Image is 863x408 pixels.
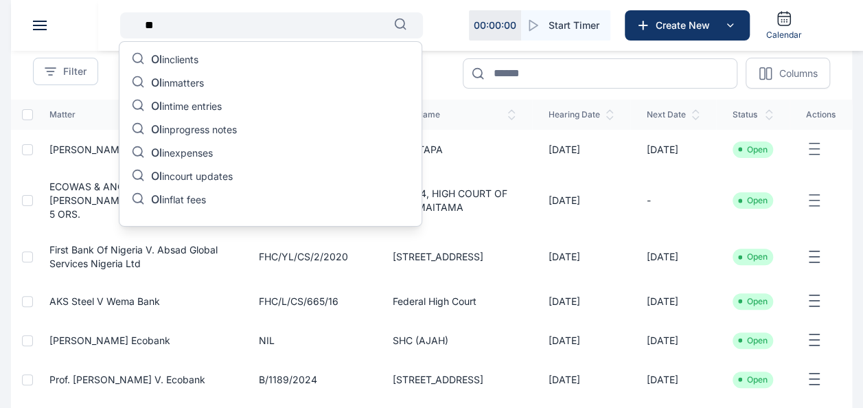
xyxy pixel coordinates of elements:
[647,109,700,120] span: next date
[151,99,222,115] p: in time entries
[630,282,716,321] td: [DATE]
[151,169,233,185] p: in court updates
[151,122,162,136] span: Ol
[549,109,614,120] span: hearing date
[376,360,532,399] td: [STREET_ADDRESS]
[49,295,160,307] a: AKS Steel v Wema Bank
[738,144,768,155] li: Open
[151,192,206,209] p: in flat fees
[49,109,226,120] span: matter
[242,321,376,360] td: NIL
[151,76,162,89] span: Ol
[376,232,532,282] td: [STREET_ADDRESS]
[63,65,87,78] span: Filter
[630,321,716,360] td: [DATE]
[738,374,768,385] li: Open
[242,232,376,282] td: FHC/YL/CS/2/2020
[630,169,716,232] td: -
[49,144,209,155] a: [PERSON_NAME] V ACCESS BANK
[474,19,516,32] p: 00 : 00 : 00
[376,321,532,360] td: SHC (AJAH)
[151,52,198,69] p: in clients
[376,169,532,232] td: Court 4, HIGH COURT OF FCT, MAITAMA
[151,146,213,162] p: in expenses
[532,282,630,321] td: [DATE]
[625,10,750,41] button: Create New
[376,282,532,321] td: Federal High Court
[630,130,716,169] td: [DATE]
[151,52,162,66] span: Ol
[521,10,610,41] button: Start Timer
[151,76,204,92] p: in matters
[738,251,768,262] li: Open
[630,360,716,399] td: [DATE]
[151,169,162,183] span: Ol
[49,181,226,220] a: ECOWAS & ANOR. VS. VISION [PERSON_NAME] INVESTMENT LTD. & 5 ORS.
[49,244,218,269] a: First Bank Of Nigeria V. Absad Global Services Nigeria Ltd
[532,130,630,169] td: [DATE]
[532,169,630,232] td: [DATE]
[806,109,836,120] span: actions
[532,321,630,360] td: [DATE]
[151,146,162,159] span: Ol
[650,19,722,32] span: Create New
[242,360,376,399] td: B/1189/2024
[49,335,170,346] a: [PERSON_NAME] Ecobank
[761,5,807,46] a: Calendar
[532,360,630,399] td: [DATE]
[630,232,716,282] td: [DATE]
[151,122,237,139] p: in progress notes
[49,374,205,385] a: Prof. [PERSON_NAME] v. Ecobank
[242,282,376,321] td: FHC/L/CS/665/16
[393,109,516,120] span: court name
[779,67,817,80] p: Columns
[733,109,773,120] span: status
[738,195,768,206] li: Open
[738,335,768,346] li: Open
[746,58,830,89] button: Columns
[738,296,768,307] li: Open
[532,232,630,282] td: [DATE]
[151,99,162,113] span: Ol
[151,192,162,206] span: Ol
[33,58,98,85] button: Filter
[376,130,532,169] td: SHC, TAPA
[766,30,802,41] span: Calendar
[549,19,599,32] span: Start Timer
